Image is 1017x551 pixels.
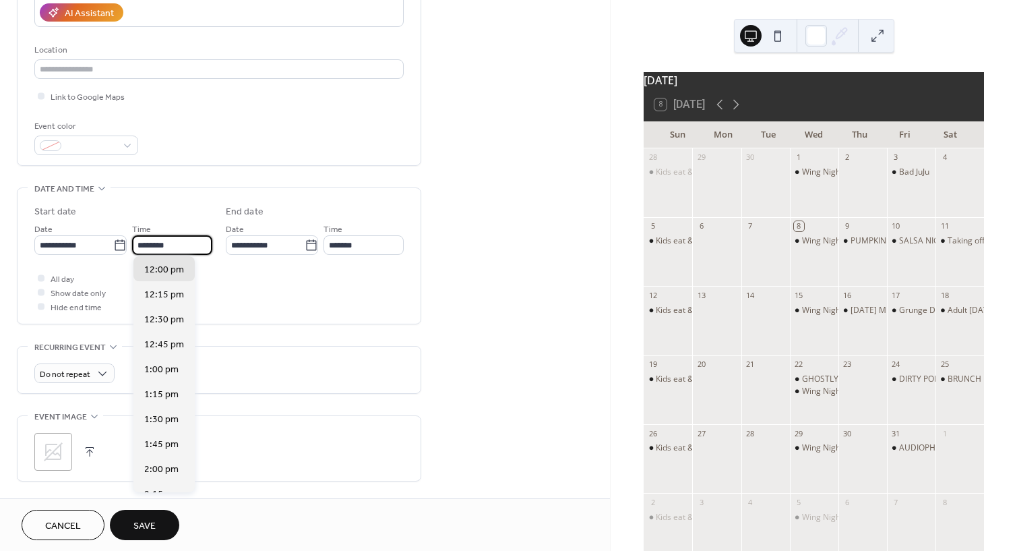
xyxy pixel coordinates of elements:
[644,235,692,247] div: Kids eat & play FREE
[144,388,179,402] span: 1:15 pm
[656,512,731,523] div: Kids eat & play FREE
[790,442,838,454] div: Wing Night
[802,386,843,397] div: Wing Night
[144,363,179,377] span: 1:00 pm
[891,290,901,300] div: 17
[34,182,94,196] span: Date and time
[144,463,179,477] span: 2:00 pm
[851,305,920,316] div: [DATE] MIXOLOGY
[40,367,90,382] span: Do not repeat
[842,221,853,231] div: 9
[110,510,179,540] button: Save
[790,235,838,247] div: Wing Night
[648,428,658,438] div: 26
[144,338,184,352] span: 12:45 pm
[34,223,53,237] span: Date
[34,498,85,512] span: Event links
[696,359,706,370] div: 20
[34,43,401,57] div: Location
[644,374,692,385] div: Kids eat & play FREE
[838,305,887,316] div: HALLOWEEN MIXOLOGY
[133,519,156,533] span: Save
[40,3,123,22] button: AI Assistant
[696,497,706,507] div: 3
[887,235,935,247] div: SALSA NIGHT (DANCE CLASS AND PARTY)
[790,374,838,385] div: GHOSTLY PAINT N SIP
[939,290,950,300] div: 18
[745,221,756,231] div: 7
[644,512,692,523] div: Kids eat & play FREE
[935,305,984,316] div: Adult Halloween Party with Follow the Sun
[34,433,72,471] div: ;
[802,442,843,454] div: Wing Night
[899,442,946,454] div: AUDIOPHILE
[700,121,746,148] div: Mon
[836,121,882,148] div: Thu
[802,305,843,316] div: Wing Night
[899,305,947,316] div: Grunge DNA
[51,287,106,301] span: Show date only
[842,428,853,438] div: 30
[34,119,135,134] div: Event color
[927,121,973,148] div: Sat
[656,374,731,385] div: Kids eat & play FREE
[696,221,706,231] div: 6
[891,497,901,507] div: 7
[648,359,658,370] div: 19
[654,121,700,148] div: Sun
[144,288,184,302] span: 12:15 pm
[144,488,179,502] span: 2:15 pm
[644,305,692,316] div: Kids eat & play FREE
[802,235,843,247] div: Wing Night
[745,290,756,300] div: 14
[45,519,81,533] span: Cancel
[887,167,935,178] div: Bad JuJu
[132,223,151,237] span: Time
[644,442,692,454] div: Kids eat & play FREE
[648,290,658,300] div: 12
[22,510,104,540] button: Cancel
[939,152,950,163] div: 4
[794,290,804,300] div: 15
[794,359,804,370] div: 22
[696,290,706,300] div: 13
[144,313,184,327] span: 12:30 pm
[887,374,935,385] div: DIRTY POP CLE
[745,497,756,507] div: 4
[144,263,184,277] span: 12:00 pm
[891,428,901,438] div: 31
[790,167,838,178] div: Wing Night
[696,428,706,438] div: 27
[144,438,179,452] span: 1:45 pm
[34,410,87,424] span: Event image
[34,341,106,355] span: Recurring event
[644,167,692,178] div: Kids eat & play FREE
[790,386,838,397] div: Wing Night
[745,359,756,370] div: 21
[887,305,935,316] div: Grunge DNA
[323,223,342,237] span: Time
[794,497,804,507] div: 5
[842,290,853,300] div: 16
[939,221,950,231] div: 11
[790,512,838,523] div: Wing Night
[696,152,706,163] div: 29
[899,167,929,178] div: Bad JuJu
[882,121,928,148] div: Fri
[794,221,804,231] div: 8
[656,167,731,178] div: Kids eat & play FREE
[656,442,731,454] div: Kids eat & play FREE
[842,359,853,370] div: 23
[644,72,984,88] div: [DATE]
[34,205,76,219] div: Start date
[648,497,658,507] div: 2
[51,301,102,315] span: Hide end time
[935,374,984,385] div: BRUNCH MIXLOLOGY
[745,121,791,148] div: Tue
[226,223,244,237] span: Date
[891,152,901,163] div: 3
[794,152,804,163] div: 1
[838,235,887,247] div: PUMPKIN CLASS (with AR Hudson)
[51,272,74,287] span: All day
